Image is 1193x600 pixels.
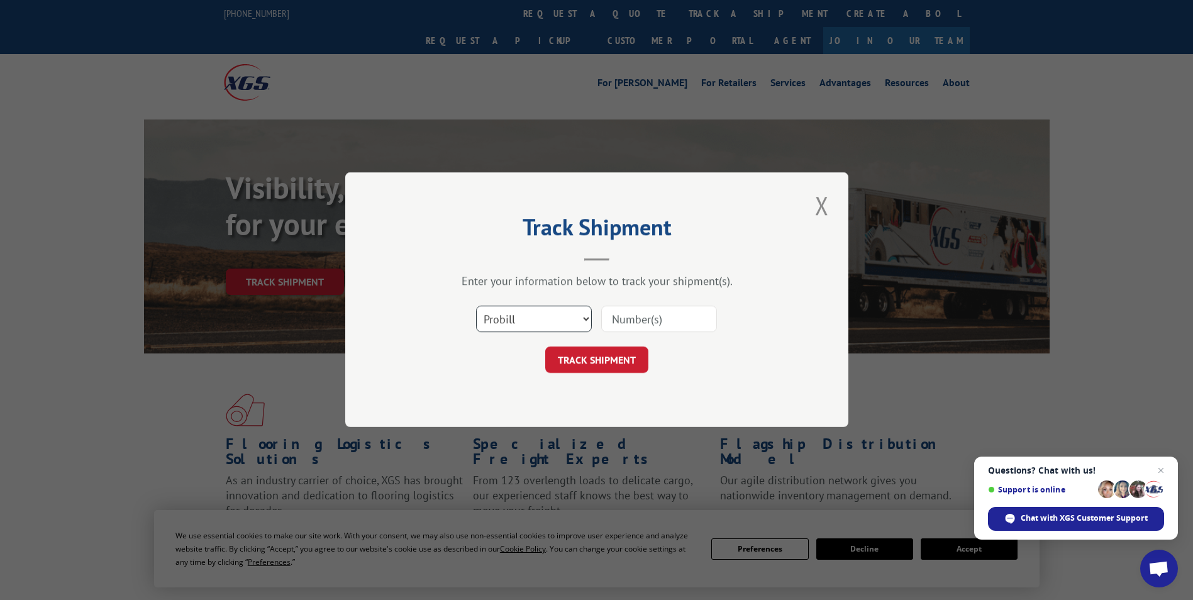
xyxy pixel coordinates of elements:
[1021,513,1148,524] span: Chat with XGS Customer Support
[601,306,717,333] input: Number(s)
[408,218,785,242] h2: Track Shipment
[811,188,833,223] button: Close modal
[545,347,648,374] button: TRACK SHIPMENT
[988,507,1164,531] span: Chat with XGS Customer Support
[1140,550,1178,587] a: Open chat
[988,465,1164,475] span: Questions? Chat with us!
[988,485,1094,494] span: Support is online
[408,274,785,289] div: Enter your information below to track your shipment(s).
